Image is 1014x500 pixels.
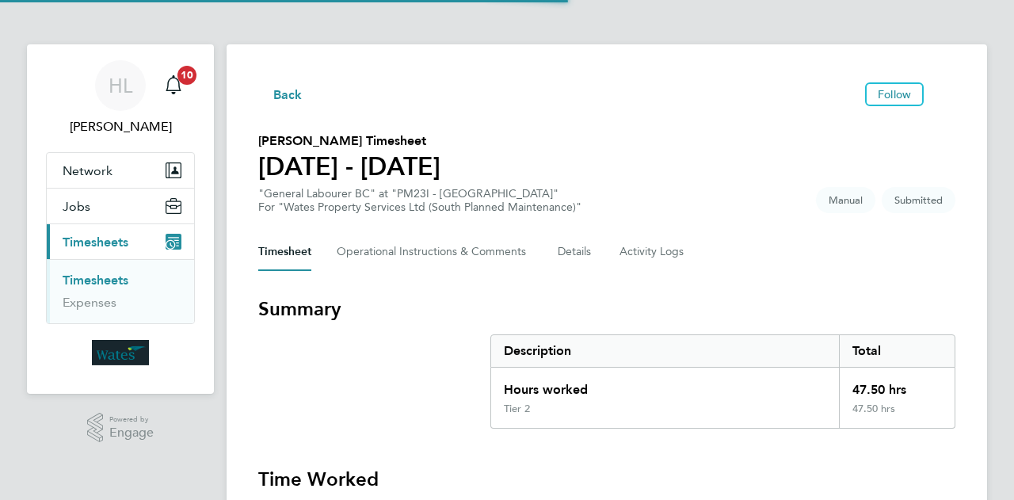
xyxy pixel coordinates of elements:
[109,413,154,426] span: Powered by
[47,259,194,323] div: Timesheets
[337,233,532,271] button: Operational Instructions & Comments
[109,75,132,96] span: HL
[46,60,195,136] a: HL[PERSON_NAME]
[63,295,116,310] a: Expenses
[258,84,303,104] button: Back
[87,413,154,443] a: Powered byEngage
[258,233,311,271] button: Timesheet
[63,273,128,288] a: Timesheets
[258,467,955,492] h3: Time Worked
[491,368,839,403] div: Hours worked
[882,187,955,213] span: This timesheet is Submitted.
[258,132,440,151] h2: [PERSON_NAME] Timesheet
[558,233,594,271] button: Details
[46,340,195,365] a: Go to home page
[177,66,196,85] span: 10
[878,87,911,101] span: Follow
[47,153,194,188] button: Network
[46,117,195,136] span: Harry Lashley
[258,296,955,322] h3: Summary
[63,163,112,178] span: Network
[258,151,440,182] h1: [DATE] - [DATE]
[63,199,90,214] span: Jobs
[258,200,581,214] div: For "Wates Property Services Ltd (South Planned Maintenance)"
[47,189,194,223] button: Jobs
[839,368,955,403] div: 47.50 hrs
[258,187,581,214] div: "General Labourer BC" at "PM23I - [GEOGRAPHIC_DATA]"
[930,90,955,98] button: Timesheets Menu
[865,82,924,106] button: Follow
[92,340,149,365] img: wates-logo-retina.png
[839,403,955,428] div: 47.50 hrs
[619,233,686,271] button: Activity Logs
[158,60,189,111] a: 10
[47,224,194,259] button: Timesheets
[491,335,839,367] div: Description
[839,335,955,367] div: Total
[27,44,214,394] nav: Main navigation
[109,426,154,440] span: Engage
[816,187,875,213] span: This timesheet was manually created.
[504,403,530,415] div: Tier 2
[63,235,128,250] span: Timesheets
[273,86,303,105] span: Back
[490,334,955,429] div: Summary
